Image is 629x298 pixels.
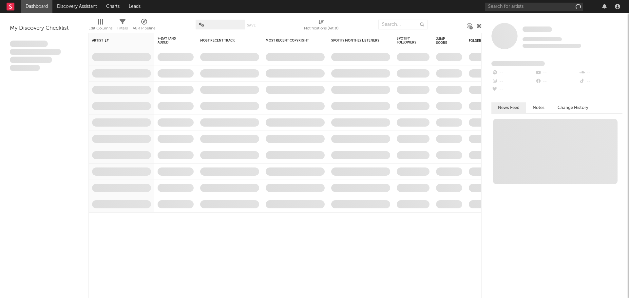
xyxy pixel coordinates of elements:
div: My Discovery Checklist [10,25,79,32]
div: -- [491,77,535,86]
div: Edit Columns [88,16,112,35]
div: -- [491,86,535,94]
span: 7-Day Fans Added [158,37,184,44]
div: -- [579,77,622,86]
div: -- [535,77,579,86]
div: A&R Pipeline [133,16,156,35]
div: Most Recent Copyright [266,39,315,43]
span: Fans Added by Platform [491,61,545,66]
input: Search... [378,20,428,29]
span: Praesent ac interdum [10,57,52,63]
div: Spotify Monthly Listeners [331,39,380,43]
button: News Feed [491,102,526,113]
div: Jump Score [436,37,452,45]
div: Filters [117,16,128,35]
div: -- [491,69,535,77]
span: Aliquam viverra [10,65,40,71]
button: Save [247,24,256,27]
div: Notifications (Artist) [304,25,338,32]
div: Spotify Followers [397,37,420,44]
div: -- [579,69,622,77]
span: Tracking Since: [DATE] [523,37,562,41]
button: Notes [526,102,551,113]
span: Some Artist [523,26,552,32]
div: Edit Columns [88,25,112,32]
span: Lorem ipsum dolor [10,41,48,47]
div: Notifications (Artist) [304,16,338,35]
div: Filters [117,25,128,32]
span: 0 fans last week [523,44,581,48]
span: Integer aliquet in purus et [10,49,61,55]
div: -- [535,69,579,77]
div: Folders [469,39,518,43]
div: A&R Pipeline [133,25,156,32]
a: Some Artist [523,26,552,33]
div: Most Recent Track [200,39,249,43]
input: Search for artists [485,3,583,11]
button: Change History [551,102,595,113]
div: Artist [92,39,141,43]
